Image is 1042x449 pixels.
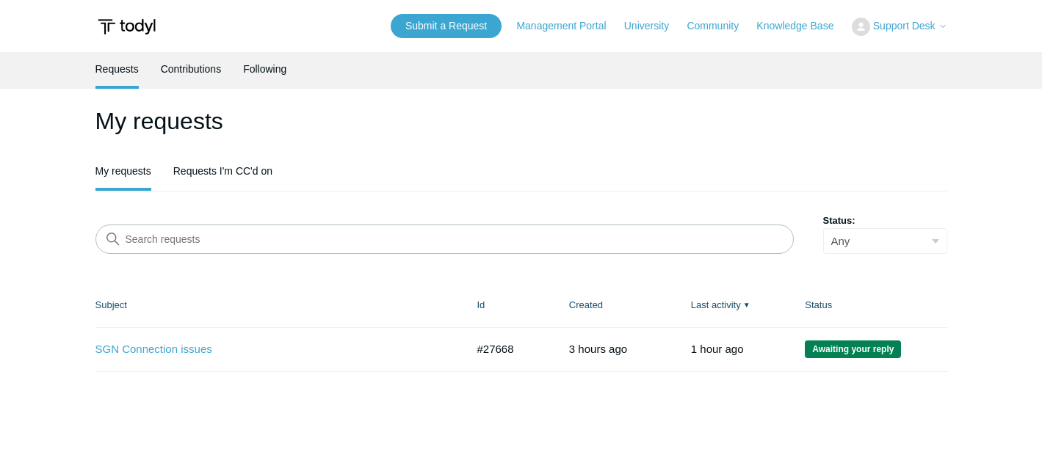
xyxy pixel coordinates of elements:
a: Community [687,18,753,34]
th: Id [463,283,554,327]
time: 08/26/2025, 11:45 [569,343,627,355]
a: Requests I'm CC'd on [173,154,272,188]
a: Submit a Request [391,14,502,38]
a: Created [569,299,603,310]
span: We are waiting for you to respond [805,340,901,358]
a: University [624,18,684,34]
a: Knowledge Base [756,18,848,34]
time: 08/26/2025, 14:02 [691,343,744,355]
a: Last activity▼ [691,299,741,310]
a: SGN Connection issues [95,341,444,358]
a: Management Portal [516,18,621,34]
a: Following [243,52,286,86]
h1: My requests [95,103,947,139]
td: #27668 [463,327,554,371]
img: Todyl Support Center Help Center home page [95,13,158,40]
th: Subject [95,283,463,327]
span: Support Desk [873,20,936,32]
th: Status [790,283,947,327]
button: Support Desk [852,18,947,36]
a: Contributions [161,52,222,86]
label: Status: [823,213,947,228]
input: Search requests [95,224,794,254]
a: Requests [95,52,139,86]
span: ▼ [743,299,750,310]
a: My requests [95,154,151,188]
